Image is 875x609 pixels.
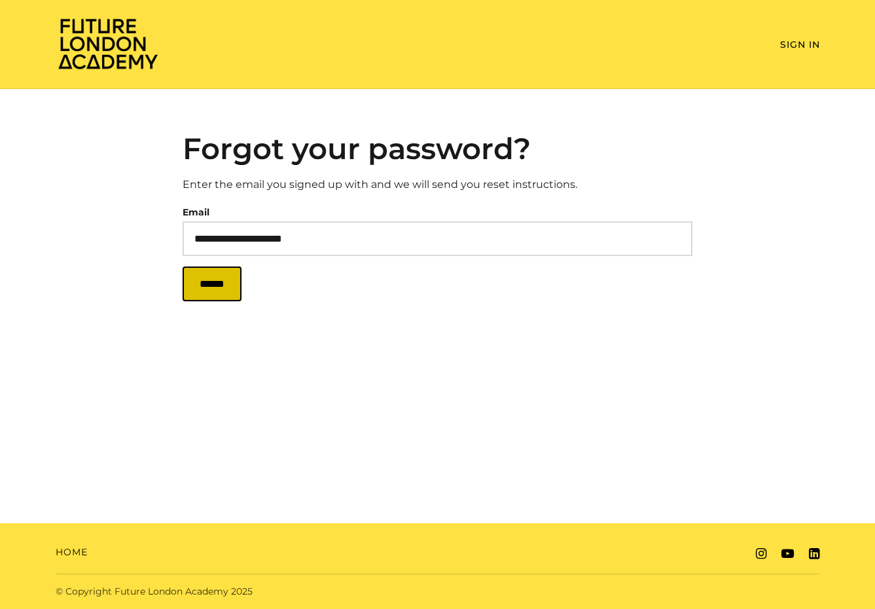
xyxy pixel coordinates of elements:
label: Email [183,203,209,221]
div: © Copyright Future London Academy 2025 [45,585,438,599]
a: Home [56,545,88,559]
a: Sign In [780,39,820,50]
p: Enter the email you signed up with and we will send you reset instructions. [183,177,692,193]
h2: Forgot your password? [183,131,692,166]
img: Home Page [56,17,160,70]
